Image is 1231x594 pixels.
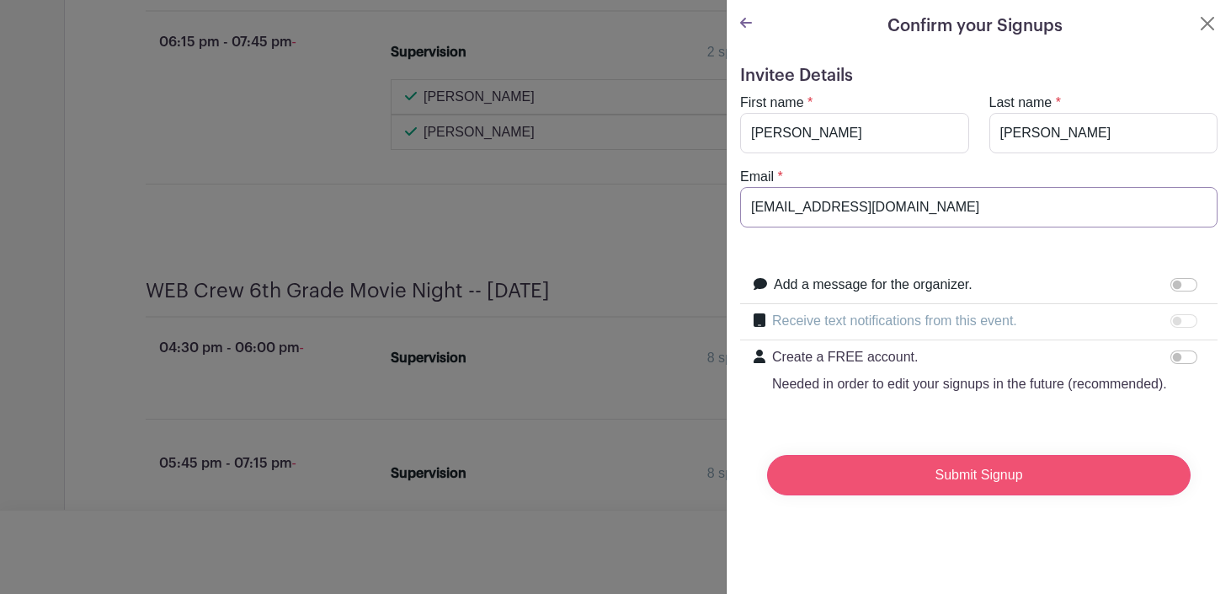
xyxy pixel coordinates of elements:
label: Add a message for the organizer. [774,275,973,295]
label: First name [740,93,804,113]
label: Email [740,167,774,187]
p: Create a FREE account. [772,347,1167,367]
h5: Invitee Details [740,66,1218,86]
label: Receive text notifications from this event. [772,311,1017,331]
label: Last name [989,93,1052,113]
p: Needed in order to edit your signups in the future (recommended). [772,374,1167,394]
input: Submit Signup [767,455,1191,495]
h5: Confirm your Signups [887,13,1063,39]
button: Close [1197,13,1218,34]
